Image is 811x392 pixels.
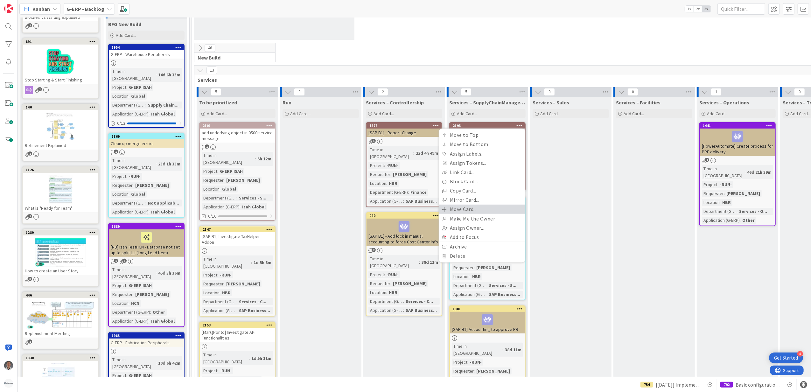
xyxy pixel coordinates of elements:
[368,298,403,305] div: Department (G-ERP)
[368,280,390,287] div: Requester
[616,99,661,106] span: Services – Facilities
[198,54,267,61] span: New Build
[111,101,145,108] div: Department (G-ERP)
[487,291,522,298] div: SAP Business...
[391,171,428,178] div: [PERSON_NAME]
[452,282,486,289] div: Department (G-ERP)
[133,291,134,298] span: :
[368,307,403,314] div: Application (G-ERP)
[439,205,525,214] a: Move Card...
[367,213,442,246] div: 940[SAP B1] - Add lock in manual accounting to force Cost Center info
[109,224,184,229] div: 1689
[386,289,387,296] span: :
[717,3,765,15] input: Quick Filter...
[111,68,156,82] div: Time in [GEOGRAPHIC_DATA]
[109,134,184,148] div: 1869Clean up merge errors
[151,309,167,316] div: Other
[250,355,273,362] div: 1d 5h 11m
[367,129,442,137] div: [SAP B1] - Report Change
[13,1,29,9] span: Support
[114,259,118,263] span: 1
[283,99,291,106] span: Run
[544,88,555,96] span: 0
[109,50,184,59] div: G-ERP - Warehouse Peripherals
[450,312,525,333] div: [SAP B1] Accounting to approve PR
[218,271,233,278] div: -RUN-
[368,171,390,178] div: Requester
[4,4,13,13] img: Visit kanbanzone.com
[702,190,724,197] div: Requester
[452,264,474,271] div: Requester
[112,45,184,50] div: 1954
[404,307,438,314] div: SAP Business...
[700,129,775,156] div: [PowerAutomate] Create process for PPE delivery
[127,84,153,91] div: G-ERP ISAH
[126,282,127,289] span: :
[28,151,32,156] span: 2
[409,189,428,196] div: Finance
[403,298,404,305] span: :
[256,155,273,162] div: 5h 12m
[414,150,440,157] div: 22d 4h 49m
[112,134,184,139] div: 1869
[23,141,98,150] div: Refinement Explained
[134,182,171,189] div: [PERSON_NAME]
[255,155,256,162] span: :
[290,111,311,116] span: Add Card...
[205,144,209,149] span: 1
[129,300,129,307] span: :
[202,351,249,365] div: Time in [GEOGRAPHIC_DATA]
[206,66,217,74] span: 13
[200,227,275,232] div: 2147
[200,322,275,342] div: 2153[MarQPonto] Investigate API Functionalities
[150,208,176,215] div: Isah Global
[368,146,413,160] div: Time in [GEOGRAPHIC_DATA]
[367,123,442,129] div: 1878
[202,280,224,287] div: Requester
[157,160,182,167] div: 23d 1h 33m
[32,5,50,13] span: Kanban
[200,123,275,143] div: 2101add underlying object in 0500 service message
[26,105,98,109] div: 140
[439,130,525,140] a: Move to Top
[205,44,215,52] span: 46
[439,149,525,158] a: Assign Labels...
[202,289,220,296] div: Location
[146,199,181,206] div: Not applicab...
[236,307,237,314] span: :
[111,93,129,100] div: Location
[114,150,118,154] span: 1
[116,32,136,38] span: Add Card...
[23,39,98,84] div: 891Stop Starting & Start Finishing
[385,162,400,169] div: -RUN-
[217,168,218,175] span: :
[624,111,644,116] span: Add Card...
[26,39,98,44] div: 891
[745,169,745,176] span: :
[23,230,98,275] div: 1289How to create an User Story
[385,271,400,278] div: -RUN-
[249,355,250,362] span: :
[387,289,399,296] div: HBR
[202,152,255,166] div: Time in [GEOGRAPHIC_DATA]
[720,199,721,206] span: :
[28,23,32,27] span: 1
[157,71,182,78] div: 14d 6h 33m
[390,280,391,287] span: :
[4,379,13,388] img: avatar
[452,273,470,280] div: Location
[241,203,267,210] div: Isah Global
[721,199,732,206] div: HBR
[109,139,184,148] div: Clean up merge errors
[702,217,740,224] div: Application (G-ERP)
[66,6,104,12] b: G-ERP - Backlog
[240,203,241,210] span: :
[208,213,216,220] span: 0/10
[367,123,442,137] div: 1878[SAP B1] - Report Change
[408,189,409,196] span: :
[127,173,142,180] div: -RUN-
[439,214,525,223] a: Make Me the Owner
[486,291,487,298] span: :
